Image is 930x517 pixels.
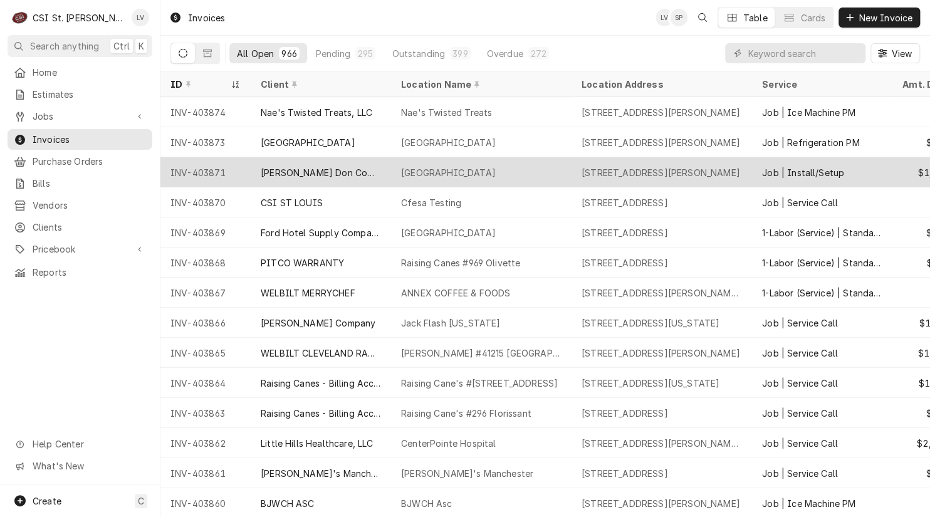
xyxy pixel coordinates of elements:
[261,407,381,420] div: Raising Canes - Billing Account
[33,133,146,146] span: Invoices
[401,226,496,239] div: [GEOGRAPHIC_DATA]
[33,496,61,506] span: Create
[839,8,920,28] button: New Invoice
[8,239,152,259] a: Go to Pricebook
[670,9,687,26] div: SP
[160,157,251,187] div: INV-403871
[8,217,152,238] a: Clients
[692,8,713,28] button: Open search
[33,243,127,256] span: Pricebook
[870,43,920,63] button: View
[261,467,381,480] div: [PERSON_NAME]'s Manchester
[762,136,860,149] div: Job | Refrigeration PM
[261,286,355,300] div: WELBILT MERRYCHEF
[113,39,130,53] span: Ctrl
[132,9,149,26] div: LV
[237,47,274,60] div: All Open
[132,9,149,26] div: Lisa Vestal's Avatar
[800,11,825,24] div: Cards
[30,39,99,53] span: Search anything
[582,196,668,209] div: [STREET_ADDRESS]
[401,286,510,300] div: ANNEX COFFEE & FOODS
[401,347,562,360] div: [PERSON_NAME] #41215 [GEOGRAPHIC_DATA]
[401,497,452,510] div: BJWCH Asc
[33,88,146,101] span: Estimates
[582,256,668,269] div: [STREET_ADDRESS]
[160,217,251,248] div: INV-403869
[8,35,152,57] button: Search anythingCtrlK
[33,177,146,190] span: Bills
[582,437,742,450] div: [STREET_ADDRESS][PERSON_NAME][PERSON_NAME]
[160,127,251,157] div: INV-403873
[889,47,914,60] span: View
[8,195,152,216] a: Vendors
[160,398,251,428] div: INV-403863
[762,256,882,269] div: 1-Labor (Service) | Standard | Incurred
[762,377,838,390] div: Job | Service Call
[401,166,496,179] div: [GEOGRAPHIC_DATA]
[281,47,296,60] div: 966
[8,456,152,476] a: Go to What's New
[582,78,739,91] div: Location Address
[582,166,740,179] div: [STREET_ADDRESS][PERSON_NAME]
[11,9,29,26] div: C
[531,47,546,60] div: 272
[160,458,251,488] div: INV-403861
[762,106,855,119] div: Job | Ice Machine PM
[762,407,838,420] div: Job | Service Call
[762,497,855,510] div: Job | Ice Machine PM
[452,47,468,60] div: 399
[582,377,719,390] div: [STREET_ADDRESS][US_STATE]
[8,106,152,127] a: Go to Jobs
[762,347,838,360] div: Job | Service Call
[33,437,145,451] span: Help Center
[261,196,323,209] div: CSI ST LOUIS
[33,66,146,79] span: Home
[261,78,379,91] div: Client
[401,437,496,450] div: CenterPointe Hospital
[33,459,145,473] span: What's New
[582,316,719,330] div: [STREET_ADDRESS][US_STATE]
[762,437,838,450] div: Job | Service Call
[401,136,496,149] div: [GEOGRAPHIC_DATA]
[160,338,251,368] div: INV-403865
[743,11,768,24] div: Table
[261,377,381,390] div: Raising Canes - Billing Account
[401,256,520,269] div: Raising Canes #969 Olivette
[582,347,740,360] div: [STREET_ADDRESS][PERSON_NAME]
[401,407,531,420] div: Raising Cane's #296 Florissant
[401,106,492,119] div: Nae's Twisted Treats
[762,316,838,330] div: Job | Service Call
[656,9,673,26] div: Lisa Vestal's Avatar
[33,221,146,234] span: Clients
[261,437,373,450] div: Little Hills Healthcare, LLC
[160,308,251,338] div: INV-403866
[670,9,687,26] div: Shelley Politte's Avatar
[748,43,859,63] input: Keyword search
[582,286,742,300] div: [STREET_ADDRESS][PERSON_NAME][PERSON_NAME]
[261,166,381,179] div: [PERSON_NAME] Don Company
[33,110,127,123] span: Jobs
[170,78,228,91] div: ID
[762,286,882,300] div: 1-Labor (Service) | Standard | Incurred
[762,78,880,91] div: Service
[8,84,152,105] a: Estimates
[401,467,533,480] div: [PERSON_NAME]'s Manchester
[358,47,373,60] div: 295
[582,497,740,510] div: [STREET_ADDRESS][PERSON_NAME]
[8,129,152,150] a: Invoices
[401,316,500,330] div: Jack Flash [US_STATE]
[762,226,882,239] div: 1-Labor (Service) | Standard | Incurred
[762,467,838,480] div: Job | Service Call
[8,434,152,454] a: Go to Help Center
[762,166,844,179] div: Job | Install/Setup
[487,47,523,60] div: Overdue
[856,11,915,24] span: New Invoice
[261,316,375,330] div: [PERSON_NAME] Company
[33,11,125,24] div: CSI St. [PERSON_NAME]
[33,199,146,212] span: Vendors
[8,173,152,194] a: Bills
[401,196,461,209] div: Cfesa Testing
[261,347,381,360] div: WELBILT CLEVELAND RANGE
[11,9,29,26] div: CSI St. Louis's Avatar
